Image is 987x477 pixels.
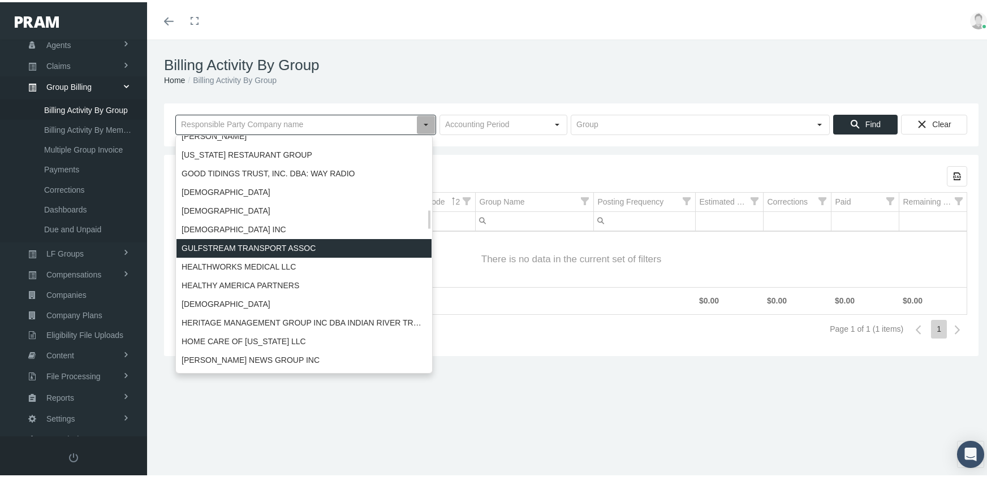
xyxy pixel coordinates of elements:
span: Show filter options for column 'Posting Frequency' [683,195,691,203]
div: [PERSON_NAME] NEWS GROUP INC [176,349,432,367]
span: Reports [46,386,74,405]
input: Filter cell [594,210,695,228]
div: Page 1 [931,318,947,336]
div: [DEMOGRAPHIC_DATA] [176,293,432,311]
td: Column Posting Frequency [593,190,695,210]
span: Show filter options for column 'Remaining Balance' [955,195,963,203]
span: Settings [46,407,75,426]
div: Select [416,113,436,132]
span: Billing Activity By Group [44,98,128,118]
span: Due and Unpaid [44,218,101,237]
td: Column Estimated Premium Due [695,190,763,210]
div: Select [810,113,829,132]
div: Estimated Premium Due [700,194,749,205]
div: Find [833,112,898,132]
span: Agents [46,33,71,53]
img: PRAM_20_x_78.png [15,14,59,25]
img: user-placeholder.jpg [970,10,987,27]
div: HERITAGE MANAGEMENT GROUP INC DBA INDIAN RIVER TRANSPORT [176,311,432,330]
div: Data grid [175,164,967,342]
a: Home [164,73,185,83]
div: Corrections [768,194,808,205]
td: Column Remaining Balance [899,190,967,210]
span: Compensations [46,263,101,282]
input: Filter cell [476,210,593,228]
td: Filter cell [475,210,593,229]
td: Filter cell [899,210,967,229]
h1: Billing Activity By Group [164,54,979,72]
div: $0.00 [767,293,827,304]
div: Group Name [480,194,525,205]
td: Filter cell [831,210,899,229]
span: Company Plans [46,303,102,323]
div: HEALTHWORKS MEDICAL LLC [176,255,432,274]
span: PHI Disclosures [46,427,103,446]
td: Filter cell [695,210,763,229]
div: Data grid toolbar [175,164,967,184]
span: Show filter options for column 'Estimated Premium Due' [751,195,759,203]
input: Filter cell [764,210,831,228]
div: [DEMOGRAPHIC_DATA] INC [176,218,432,237]
span: Billing Activity By Member [44,118,135,137]
span: Eligibility File Uploads [46,323,123,342]
span: Corrections [44,178,85,197]
div: Export all data to Excel [947,164,967,184]
td: Filter cell [593,210,695,229]
span: Show filter options for column 'Paid' [887,195,895,203]
div: Remaining Balance [903,194,954,205]
td: Column Corrections [763,190,831,210]
div: Select [548,113,567,132]
div: Page 1 of 1 (1 items) [830,322,903,331]
div: GOOD TIDINGS TRUST, INC. DBA: WAY RADIO [176,162,432,181]
div: $0.00 [903,293,963,304]
div: HEALTHY AMERICA PARTNERS [176,274,432,293]
div: [DEMOGRAPHIC_DATA] [176,181,432,200]
td: Column Paid [831,190,899,210]
td: Column Group Name [475,190,593,210]
span: There is no data in the current set of filters [176,251,967,264]
span: Show filter options for column 'Group Code' [463,195,471,203]
span: Clear [932,118,951,127]
li: Billing Activity By Group [185,72,277,84]
span: Group Billing [46,75,92,94]
div: [DEMOGRAPHIC_DATA] [176,200,432,218]
div: HUMAN CARE NETWORK [176,367,432,386]
div: [US_STATE] RESTAURANT GROUP [176,144,432,162]
span: Multiple Group Invoice [44,138,123,157]
span: Content [46,344,74,363]
div: Page Navigation [175,312,967,342]
div: Clear [901,112,967,132]
span: Payments [44,158,79,177]
span: Show filter options for column 'Corrections' [819,195,827,203]
div: Previous Page [908,318,928,337]
span: 2 [456,195,462,204]
div: Open Intercom Messenger [957,439,984,466]
input: Filter cell [831,210,899,228]
div: Posting Frequency [598,194,664,205]
span: File Processing [46,365,101,384]
td: Filter cell [396,210,475,229]
span: Find [865,118,881,127]
input: Filter cell [696,210,763,228]
div: Next Page [947,318,967,337]
div: $0.00 [835,293,895,304]
span: Companies [46,283,87,302]
div: $0.00 [699,293,759,304]
div: HOME CARE OF [US_STATE] LLC [176,330,432,349]
td: Filter cell [763,210,831,229]
input: Filter cell [396,210,475,228]
input: Filter cell [899,210,967,228]
div: GULFSTREAM TRANSPORT ASSOC [176,237,432,255]
span: Show filter options for column 'Group Name' [581,195,589,203]
span: Dashboards [44,198,87,217]
span: LF Groups [46,242,84,261]
div: [PERSON_NAME] [176,125,432,144]
span: Claims [46,54,71,73]
div: Paid [835,194,851,205]
td: Column Group Code [396,190,475,210]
